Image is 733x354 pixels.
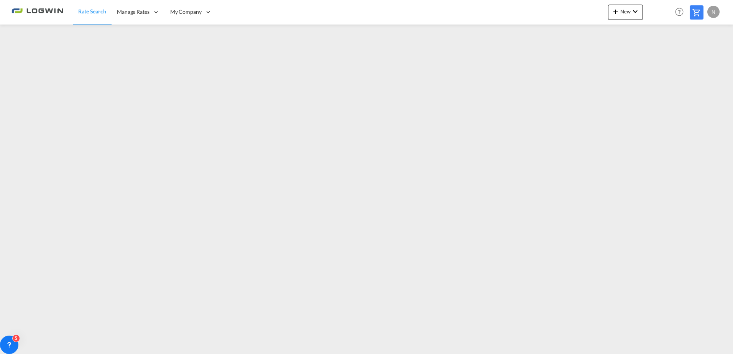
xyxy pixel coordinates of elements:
[673,5,690,19] div: Help
[170,8,202,16] span: My Company
[707,6,720,18] div: N
[611,7,620,16] md-icon: icon-plus 400-fg
[78,8,106,15] span: Rate Search
[611,8,640,15] span: New
[631,7,640,16] md-icon: icon-chevron-down
[608,5,643,20] button: icon-plus 400-fgNewicon-chevron-down
[12,3,63,21] img: 2761ae10d95411efa20a1f5e0282d2d7.png
[673,5,686,18] span: Help
[117,8,150,16] span: Manage Rates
